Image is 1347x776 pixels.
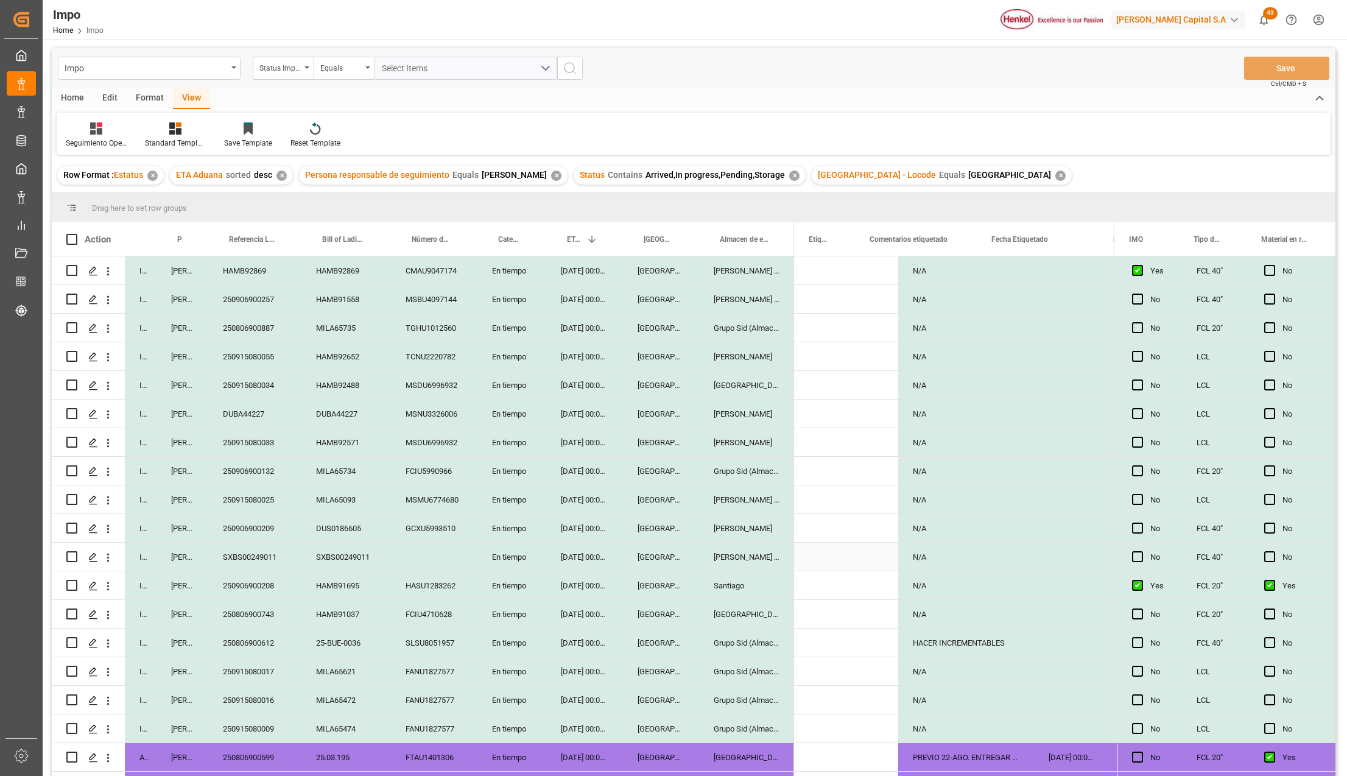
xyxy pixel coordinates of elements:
span: Tipo de Carga (LCL/FCL) [1194,235,1221,244]
div: En tiempo [477,629,546,657]
div: 250906900208 [208,571,301,599]
div: SXBS00249011 [301,543,391,571]
div: 250806900743 [208,600,301,628]
div: N/A [898,428,1034,456]
div: Press SPACE to select this row. [52,714,794,743]
div: Press SPACE to select this row. [1117,714,1335,743]
span: Arrived,In progress,Pending,Storage [645,170,785,180]
div: LCL [1182,714,1250,742]
div: SLSU8051957 [391,629,477,657]
div: Press SPACE to select this row. [1117,314,1335,342]
div: Action [85,234,111,245]
div: [DATE] 00:00:00 [546,256,623,284]
div: Press SPACE to select this row. [52,543,794,571]
div: [GEOGRAPHIC_DATA] [623,514,699,542]
div: MILA65472 [301,686,391,714]
div: [PERSON_NAME] [157,485,208,513]
div: ✕ [276,171,287,181]
span: Persona responsable de seguimiento [177,235,183,244]
div: N/A [898,714,1034,742]
div: Press SPACE to select this row. [52,285,794,314]
div: En tiempo [477,571,546,599]
div: N/A [898,686,1034,714]
div: Press SPACE to select this row. [1117,400,1335,428]
div: Press SPACE to select this row. [52,600,794,629]
span: Contains [608,170,642,180]
div: DUS0186605 [301,514,391,542]
div: No [1150,286,1167,314]
div: [DATE] 00:00:00 [546,314,623,342]
div: En tiempo [477,714,546,742]
span: Equals [939,170,965,180]
div: ✕ [551,171,561,181]
span: Fecha Etiquetado [991,235,1048,244]
span: Estatus [114,170,143,180]
div: 250915080055 [208,342,301,370]
div: Press SPACE to select this row. [1117,571,1335,600]
div: En tiempo [477,400,546,428]
div: Equals [320,60,362,74]
span: Proveedor [1113,235,1147,244]
div: En tiempo [477,314,546,342]
div: FCL 40" [1182,256,1250,284]
div: LCL [1182,485,1250,513]
div: [GEOGRAPHIC_DATA] [623,256,699,284]
div: [GEOGRAPHIC_DATA] [623,743,699,771]
div: HAMB91695 [301,571,391,599]
div: In progress [125,629,157,657]
span: Almacen de entrega [720,235,768,244]
div: 250906900132 [208,457,301,485]
a: Home [53,26,73,35]
div: In progress [125,457,157,485]
div: N/A [898,342,1034,370]
div: Arrived [125,743,157,771]
div: En tiempo [477,457,546,485]
span: Row Format : [63,170,114,180]
div: En tiempo [477,485,546,513]
div: TGHU1012560 [391,314,477,342]
div: Press SPACE to select this row. [1117,629,1335,657]
div: In progress [125,686,157,714]
div: [PERSON_NAME] Capital S.A [1111,11,1245,29]
div: MSMU6774680 [391,485,477,513]
div: View [173,88,210,109]
div: FCL 40" [1182,543,1250,571]
div: FCL 40" [1182,514,1250,542]
div: 250915080033 [208,428,301,456]
div: LCL [1182,400,1250,428]
div: Edit [93,88,127,109]
div: N/A [898,256,1034,284]
div: [PERSON_NAME] [699,400,794,428]
span: [GEOGRAPHIC_DATA] - Locode [818,170,936,180]
div: [PERSON_NAME] [157,514,208,542]
div: In progress [125,400,157,428]
span: [GEOGRAPHIC_DATA] - Locode [644,235,673,244]
div: MSNU3326006 [391,400,477,428]
div: Grupo Sid (Almacenaje y Distribucion AVIOR) [699,629,794,657]
div: Yes [1150,257,1167,285]
button: Help Center [1278,6,1305,34]
div: [PERSON_NAME] [157,629,208,657]
div: FANU1827577 [391,686,477,714]
span: desc [254,170,272,180]
div: Press SPACE to select this row. [1117,657,1335,686]
div: Press SPACE to select this row. [1117,686,1335,714]
div: N/A [898,571,1034,599]
div: HAMB91037 [301,600,391,628]
div: FCL 20" [1182,314,1250,342]
div: Press SPACE to select this row. [1117,600,1335,629]
div: Press SPACE to select this row. [52,485,794,514]
div: [PERSON_NAME] [157,400,208,428]
div: MILA65735 [301,314,391,342]
div: HAMB92652 [301,342,391,370]
div: N/A [898,285,1034,313]
div: [GEOGRAPHIC_DATA] [623,686,699,714]
div: In progress [125,314,157,342]
div: 250915080017 [208,657,301,685]
div: [DATE] 00:00:00 [1034,743,1108,771]
div: ✕ [789,171,800,181]
div: MILA65093 [301,485,391,513]
div: HASU1283262 [391,571,477,599]
div: En tiempo [477,371,546,399]
div: In progress [125,428,157,456]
